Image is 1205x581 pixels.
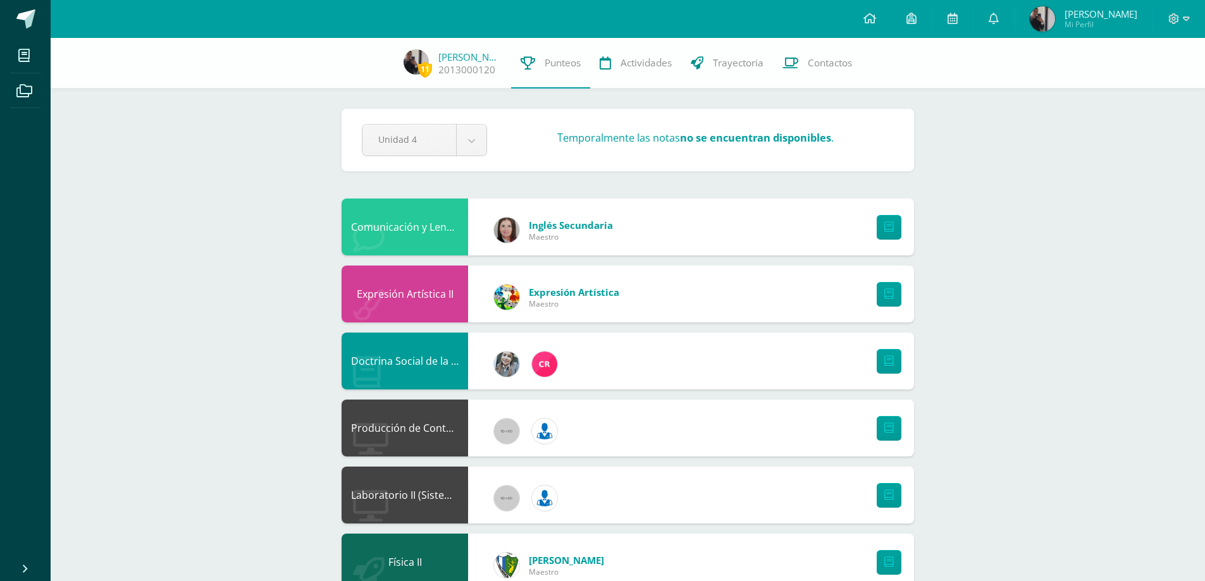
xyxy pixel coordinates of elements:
[545,56,581,70] span: Punteos
[438,63,495,76] a: 2013000120
[362,125,486,156] a: Unidad 4
[529,219,613,231] span: Inglés Secundaria
[1030,6,1055,32] img: 13c39eb200a8c2912842fe2b43cc3cb6.png
[342,199,468,255] div: Comunicación y Lenguaje L3 Inglés
[532,486,557,511] img: 6ed6846fa57649245178fca9fc9a58dd.png
[681,38,773,89] a: Trayectoria
[532,352,557,377] img: 866c3f3dc5f3efb798120d7ad13644d9.png
[529,231,613,242] span: Maestro
[680,131,831,145] strong: no se encuentran disponibles
[494,352,519,377] img: cba4c69ace659ae4cf02a5761d9a2473.png
[713,56,763,70] span: Trayectoria
[342,333,468,389] div: Doctrina Social de la Iglesia
[621,56,672,70] span: Actividades
[529,298,619,309] span: Maestro
[494,486,519,511] img: 60x60
[342,400,468,456] div: Producción de Contenidos Digitales
[494,419,519,444] img: 60x60
[378,125,440,154] span: Unidad 4
[1065,19,1137,30] span: Mi Perfil
[529,286,619,298] span: Expresión Artística
[342,467,468,523] div: Laboratorio II (Sistema Operativo Macintoch)
[529,554,604,566] span: [PERSON_NAME]
[494,284,519,310] img: 159e24a6ecedfdf8f489544946a573f0.png
[494,217,519,243] img: 8af0450cf43d44e38c4a1497329761f3.png
[494,553,519,578] img: d7d6d148f6dec277cbaab50fee73caa7.png
[418,61,432,77] span: 11
[590,38,681,89] a: Actividades
[404,49,429,75] img: 13c39eb200a8c2912842fe2b43cc3cb6.png
[773,38,862,89] a: Contactos
[532,419,557,444] img: 6ed6846fa57649245178fca9fc9a58dd.png
[557,130,834,145] h3: Temporalmente las notas .
[438,51,502,63] a: [PERSON_NAME]
[808,56,852,70] span: Contactos
[342,266,468,322] div: Expresión Artística II
[1065,8,1137,20] span: [PERSON_NAME]
[511,38,590,89] a: Punteos
[529,566,604,577] span: Maestro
